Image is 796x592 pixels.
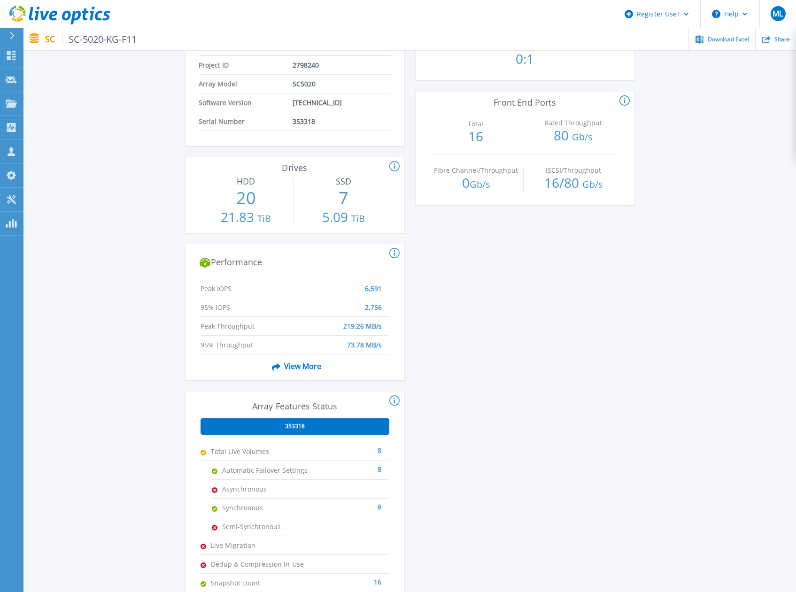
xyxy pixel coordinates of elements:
span: 353318 [285,423,305,430]
span: [TECHNICAL_ID] [293,93,342,112]
span: SC-5020-KG-F11 [62,34,137,45]
span: 7 days, 9 hours, 0 minutes [293,37,376,55]
span: Share [774,37,790,42]
p: SC [45,34,137,45]
p: Total [433,121,518,127]
span: Total Live Volumes [211,442,305,461]
span: Synchronous [222,499,316,517]
span: Project ID [199,56,293,74]
div: 16 [305,574,382,583]
span: 353318 [293,112,315,131]
p: 16 [431,130,521,143]
h3: SSD [298,177,389,186]
div: 8 [305,442,382,452]
p: 5.09 [298,210,389,225]
p: Rated Throughput [530,120,616,126]
span: Gb/s [572,131,593,143]
span: Serial Number [199,112,293,131]
span: View More [268,358,321,376]
span: Gb/s [470,178,490,191]
p: 20 [201,186,291,210]
span: 2798240 [293,56,319,74]
span: Gb/s [582,178,603,191]
span: Snapshot count [211,574,305,592]
p: 80 [528,129,618,144]
span: 73.78 MB/s [347,336,382,345]
p: 0:1 [479,52,570,65]
p: Fibre Channel/Throughput [433,167,519,174]
p: 16 / 80 [528,176,619,191]
span: Software Version [199,93,293,112]
h3: Array Features Status [201,401,389,411]
h3: HDD [201,177,291,186]
span: Peak Throughput [201,317,296,326]
span: 6,591 [365,279,382,288]
span: 95% IOPS [201,298,296,307]
span: TiB [257,212,271,225]
div: 8 [316,461,382,470]
span: 95% Throughput [201,336,296,345]
p: 7 [298,186,389,210]
span: Array Model [199,75,293,93]
span: Automatic Failover Settings [222,461,316,479]
span: Duration [199,37,293,55]
span: 2,756 [365,298,382,307]
span: Live Migration [211,536,305,554]
div: 8 [316,499,382,508]
p: iSCSI/Throughput [531,167,617,174]
span: SC5020 [293,75,316,93]
span: TiB [351,212,365,225]
p: 21.83 [201,210,291,225]
h2: Performance [200,257,390,269]
span: Semi-Synchronous [222,517,316,536]
span: ML [773,10,783,17]
span: 219.26 MB/s [343,317,382,326]
span: Asynchronous [222,480,316,498]
p: 0 [431,176,521,191]
span: Dedup & Compression In-Use [211,555,305,573]
span: Download Excel [708,37,749,42]
span: Peak IOPS [201,279,296,288]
